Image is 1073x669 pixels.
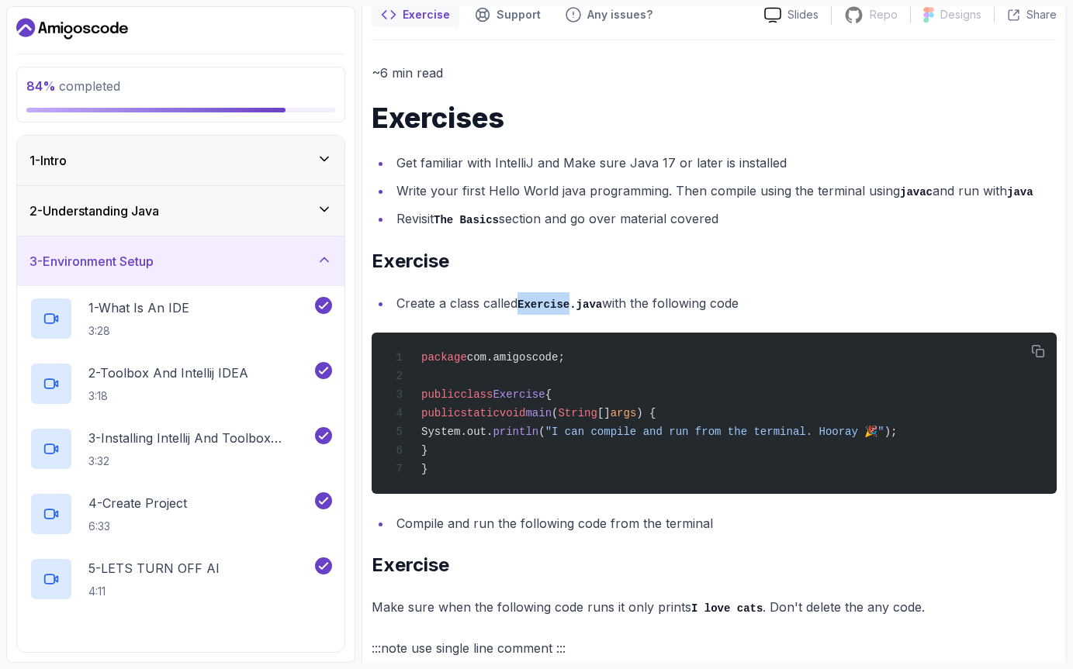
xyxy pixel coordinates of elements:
[392,180,1057,202] li: Write your first Hello World java programming. Then compile using the terminal using and run with
[26,78,56,94] span: 84 %
[88,364,248,382] p: 2 - Toolbox And Intellij IDEA
[558,407,597,419] span: String
[26,78,120,94] span: completed
[88,519,187,534] p: 6:33
[1026,7,1057,22] p: Share
[17,186,344,236] button: 2-Understanding Java
[372,637,1057,659] p: :::note use single line comment :::
[1007,186,1033,198] code: java
[88,584,220,599] p: 4:11
[691,602,763,615] code: I love cats
[88,323,189,339] p: 3:28
[29,297,332,340] button: 1-What Is An IDE3:28
[460,388,493,401] span: class
[29,492,332,536] button: 4-Create Project6:33
[392,208,1057,230] li: Revisit section and go over material covered
[940,7,981,22] p: Designs
[29,252,154,271] h3: 3 - Environment Setup
[525,407,552,419] span: main
[17,236,344,286] button: 3-Environment Setup
[538,426,545,438] span: (
[88,388,248,404] p: 3:18
[611,407,637,419] span: args
[392,512,1057,534] li: Compile and run the following code from the terminal
[372,62,1057,84] p: ~6 min read
[372,553,1057,578] h2: Exercise
[421,351,467,364] span: package
[29,362,332,405] button: 2-Toolbox And Intellij IDEA3:18
[500,407,526,419] span: void
[752,7,831,23] a: Slides
[787,7,819,22] p: Slides
[460,407,499,419] span: static
[497,7,541,22] p: Support
[467,351,565,364] span: com.amigoscode;
[372,102,1057,133] h1: Exercises
[884,426,898,438] span: );
[88,453,312,469] p: 3:32
[88,429,312,447] p: 3 - Installing Intellij And Toolbox Configuration
[88,559,220,578] p: 5 - LETS TURN OFF AI
[17,136,344,185] button: 1-Intro
[545,426,884,438] span: "I can compile and run from the terminal. Hooray 🎉"
[403,7,450,22] p: Exercise
[870,7,898,22] p: Repo
[29,202,159,220] h3: 2 - Understanding Java
[556,2,662,27] button: Feedback button
[392,152,1057,174] li: Get familiar with IntelliJ and Make sure Java 17 or later is installed
[88,494,187,512] p: 4 - Create Project
[421,407,460,419] span: public
[421,388,460,401] span: public
[517,298,602,311] code: Exercise.java
[545,388,552,401] span: {
[493,388,545,401] span: Exercise
[372,2,459,27] button: notes button
[29,427,332,471] button: 3-Installing Intellij And Toolbox Configuration3:32
[421,444,427,457] span: }
[29,557,332,601] button: 5-LETS TURN OFF AI4:11
[434,214,499,226] code: The Basics
[16,16,128,41] a: Dashboard
[466,2,550,27] button: Support button
[900,186,933,198] code: javac
[421,426,493,438] span: System.out.
[552,407,558,419] span: (
[88,298,189,317] p: 1 - What Is An IDE
[587,7,652,22] p: Any issues?
[29,151,67,170] h3: 1 - Intro
[493,426,538,438] span: println
[372,249,1057,274] h2: Exercise
[597,407,611,419] span: []
[372,596,1057,619] p: Make sure when the following code runs it only prints . Don't delete the any code.
[421,463,427,475] span: }
[636,407,656,419] span: ) {
[392,292,1057,315] li: Create a class called with the following code
[994,7,1057,22] button: Share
